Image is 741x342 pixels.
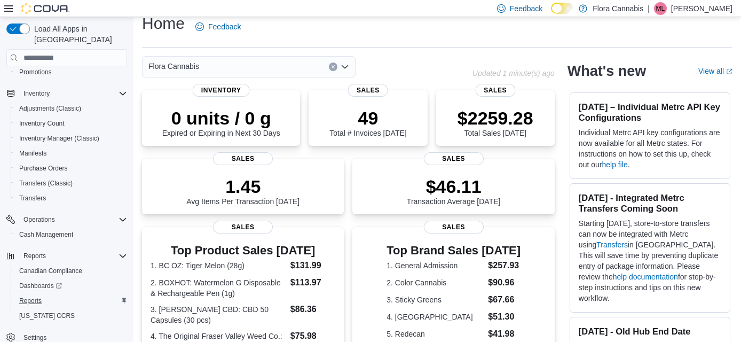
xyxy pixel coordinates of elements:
[11,116,131,131] button: Inventory Count
[348,84,388,97] span: Sales
[151,244,335,257] h3: Top Product Sales [DATE]
[11,131,131,146] button: Inventory Manager (Classic)
[151,260,286,271] dt: 1. BC OZ: Tiger Melon (28g)
[19,250,127,262] span: Reports
[19,179,73,188] span: Transfers (Classic)
[19,194,46,203] span: Transfers
[19,297,42,305] span: Reports
[11,101,131,116] button: Adjustments (Classic)
[329,107,406,129] p: 49
[191,16,245,37] a: Feedback
[458,107,533,129] p: $2259.28
[19,87,127,100] span: Inventory
[19,68,52,76] span: Promotions
[15,192,50,205] a: Transfers
[387,244,521,257] h3: Top Brand Sales [DATE]
[213,152,273,165] span: Sales
[19,230,73,239] span: Cash Management
[290,259,336,272] dd: $131.99
[15,309,127,322] span: Washington CCRS
[698,67,732,75] a: View allExternal link
[472,69,555,77] p: Updated 1 minute(s) ago
[15,177,77,190] a: Transfers (Classic)
[21,3,69,14] img: Cova
[19,213,59,226] button: Operations
[387,329,484,339] dt: 5. Redecan
[15,132,104,145] a: Inventory Manager (Classic)
[23,333,46,342] span: Settings
[387,312,484,322] dt: 4. [GEOGRAPHIC_DATA]
[15,265,86,277] a: Canadian Compliance
[329,63,337,71] button: Clear input
[11,227,131,242] button: Cash Management
[387,294,484,305] dt: 3. Sticky Greens
[15,147,127,160] span: Manifests
[2,212,131,227] button: Operations
[488,259,521,272] dd: $257.93
[654,2,667,15] div: Markku Luopa
[15,117,127,130] span: Inventory Count
[671,2,732,15] p: [PERSON_NAME]
[11,308,131,323] button: [US_STATE] CCRS
[23,252,46,260] span: Reports
[602,160,627,169] a: help file
[341,63,349,71] button: Open list of options
[488,310,521,323] dd: $51.30
[11,293,131,308] button: Reports
[567,63,646,80] h2: What's new
[387,277,484,288] dt: 2. Color Cannabis
[15,309,79,322] a: [US_STATE] CCRS
[23,89,50,98] span: Inventory
[15,279,66,292] a: Dashboards
[648,2,650,15] p: |
[475,84,515,97] span: Sales
[329,107,406,137] div: Total # Invoices [DATE]
[19,119,65,128] span: Inventory Count
[11,263,131,278] button: Canadian Compliance
[579,218,721,304] p: Starting [DATE], store-to-store transfers can now be integrated with Metrc using in [GEOGRAPHIC_D...
[579,326,721,337] h3: [DATE] - Old Hub End Date
[656,2,665,15] span: ML
[15,162,72,175] a: Purchase Orders
[596,240,628,249] a: Transfers
[151,277,286,299] dt: 2. BOXHOT: Watermelon G Disposable & Rechargeable Pen (1g)
[193,84,250,97] span: Inventory
[488,328,521,340] dd: $41.98
[579,127,721,170] p: Individual Metrc API key configurations are now available for all Metrc states. For instructions ...
[290,276,336,289] dd: $113.97
[213,221,273,234] span: Sales
[142,13,185,34] h1: Home
[407,176,501,197] p: $46.11
[30,24,127,45] span: Load All Apps in [GEOGRAPHIC_DATA]
[613,273,678,281] a: help documentation
[19,267,82,275] span: Canadian Compliance
[15,66,127,79] span: Promotions
[11,65,131,80] button: Promotions
[19,282,62,290] span: Dashboards
[15,228,127,241] span: Cash Management
[23,215,55,224] span: Operations
[19,312,75,320] span: [US_STATE] CCRS
[551,3,573,14] input: Dark Mode
[11,146,131,161] button: Manifests
[407,176,501,206] div: Transaction Average [DATE]
[15,192,127,205] span: Transfers
[19,149,46,158] span: Manifests
[290,303,336,316] dd: $86.36
[19,134,99,143] span: Inventory Manager (Classic)
[15,177,127,190] span: Transfers (Classic)
[488,276,521,289] dd: $90.96
[387,260,484,271] dt: 1. General Admission
[148,60,199,73] span: Flora Cannabis
[15,102,85,115] a: Adjustments (Classic)
[162,107,280,129] p: 0 units / 0 g
[151,304,286,325] dt: 3. [PERSON_NAME] CBD: CBD 50 Capsules (30 pcs)
[19,104,81,113] span: Adjustments (Classic)
[579,192,721,214] h3: [DATE] - Integrated Metrc Transfers Coming Soon
[162,107,280,137] div: Expired or Expiring in Next 30 Days
[186,176,299,206] div: Avg Items Per Transaction [DATE]
[510,3,542,14] span: Feedback
[11,161,131,176] button: Purchase Orders
[19,164,68,173] span: Purchase Orders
